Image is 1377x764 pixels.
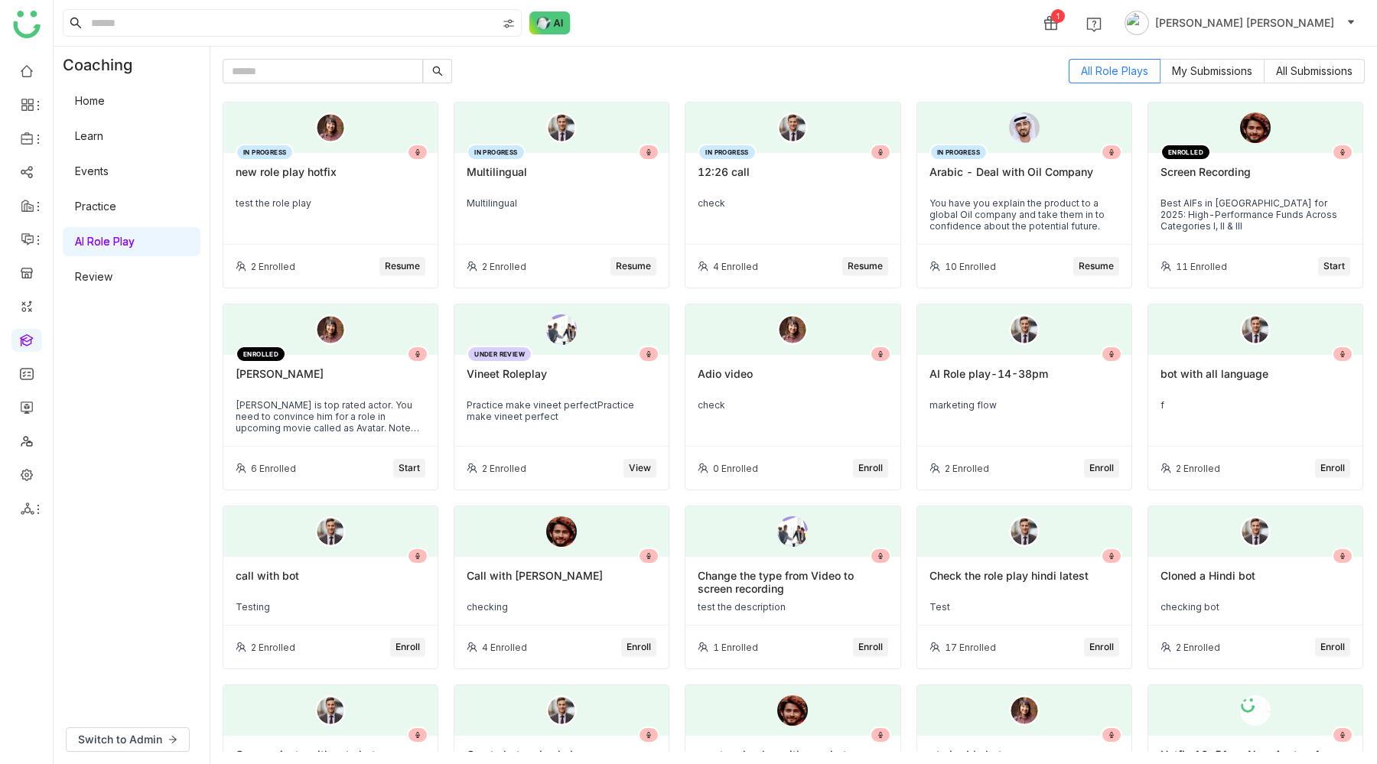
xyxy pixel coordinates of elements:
[1315,638,1350,656] button: Enroll
[1161,569,1350,595] div: Cloned a Hindi bot
[929,367,1119,393] div: AI Role play-14-38pm
[929,165,1119,191] div: Arabic - Deal with Oil Company
[627,640,651,655] span: Enroll
[858,640,883,655] span: Enroll
[698,569,887,595] div: Change the type from Video to screen recording
[777,314,808,345] img: female.png
[1051,9,1065,23] div: 1
[1155,15,1334,31] span: [PERSON_NAME] [PERSON_NAME]
[379,257,425,275] button: Resume
[945,642,996,653] div: 17 Enrolled
[929,144,988,161] div: IN PROGRESS
[1009,112,1040,143] img: 689c4d09a2c09d0bea1c05ba
[629,461,651,476] span: View
[858,461,883,476] span: Enroll
[482,261,526,272] div: 2 Enrolled
[1161,144,1211,161] div: ENROLLED
[1089,640,1114,655] span: Enroll
[467,367,656,393] div: Vineet Roleplay
[777,516,808,547] img: 68c94f1052e66838b9518aed
[396,640,420,655] span: Enroll
[1161,197,1350,232] div: Best AIFs in [GEOGRAPHIC_DATA] for 2025: High-Performance Funds Across Categories I, II & III
[467,346,532,362] div: UNDER REVIEW
[1176,463,1220,474] div: 2 Enrolled
[853,459,888,477] button: Enroll
[929,197,1119,232] div: You have you explain the product to a global Oil company and take them in to confidence about the...
[251,261,295,272] div: 2 Enrolled
[236,144,294,161] div: IN PROGRESS
[1240,112,1271,143] img: 6891e6b463e656570aba9a5a
[13,11,41,38] img: logo
[1172,64,1252,77] span: My Submissions
[315,516,346,547] img: male.png
[698,367,887,393] div: Adio video
[848,259,883,274] span: Resume
[1315,459,1350,477] button: Enroll
[315,695,346,726] img: male.png
[1318,257,1350,275] button: Start
[467,601,656,613] div: checking
[929,399,1119,411] div: marketing flow
[1009,314,1040,345] img: male.png
[467,165,656,191] div: Multilingual
[467,144,525,161] div: IN PROGRESS
[1081,64,1148,77] span: All Role Plays
[698,165,887,191] div: 12:26 call
[467,569,656,595] div: Call with [PERSON_NAME]
[1161,165,1350,191] div: Screen Recording
[1009,516,1040,547] img: male.png
[945,463,989,474] div: 2 Enrolled
[713,463,758,474] div: 0 Enrolled
[467,399,656,422] div: Practice make vineet perfectPractice make vineet perfect
[315,112,346,143] img: female.png
[399,461,420,476] span: Start
[623,459,656,477] button: View
[54,47,155,83] div: Coaching
[66,727,190,752] button: Switch to Admin
[1121,11,1359,35] button: [PERSON_NAME] [PERSON_NAME]
[236,601,425,613] div: Testing
[1323,259,1345,274] span: Start
[78,731,162,748] span: Switch to Admin
[385,259,420,274] span: Resume
[236,346,286,362] div: ENROLLED
[236,367,425,393] div: [PERSON_NAME]
[467,197,656,209] div: Multilingual
[777,112,808,143] img: male.png
[1079,259,1114,274] span: Resume
[546,695,577,726] img: male.png
[75,164,109,177] a: Events
[482,463,526,474] div: 2 Enrolled
[75,270,112,283] a: Review
[713,642,758,653] div: 1 Enrolled
[546,516,577,547] img: 6891e6b463e656570aba9a5a
[236,569,425,595] div: call with bot
[75,129,103,142] a: Learn
[945,261,996,272] div: 10 Enrolled
[251,642,295,653] div: 2 Enrolled
[251,463,296,474] div: 6 Enrolled
[75,200,116,213] a: Practice
[713,261,758,272] div: 4 Enrolled
[393,459,425,477] button: Start
[1176,642,1220,653] div: 2 Enrolled
[390,638,425,656] button: Enroll
[698,197,887,209] div: check
[621,638,656,656] button: Enroll
[482,642,527,653] div: 4 Enrolled
[1176,261,1227,272] div: 11 Enrolled
[1084,459,1119,477] button: Enroll
[1086,17,1102,32] img: help.svg
[698,399,887,411] div: check
[529,11,571,34] img: ask-buddy-normal.svg
[698,144,756,161] div: IN PROGRESS
[503,18,515,30] img: search-type.svg
[546,314,577,345] img: 689300ffd8d78f14571ae75c
[546,112,577,143] img: male.png
[1009,695,1040,726] img: female.png
[1125,11,1149,35] img: avatar
[1276,64,1353,77] span: All Submissions
[777,695,808,726] img: 6891e6b463e656570aba9a5a
[1320,461,1345,476] span: Enroll
[1084,638,1119,656] button: Enroll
